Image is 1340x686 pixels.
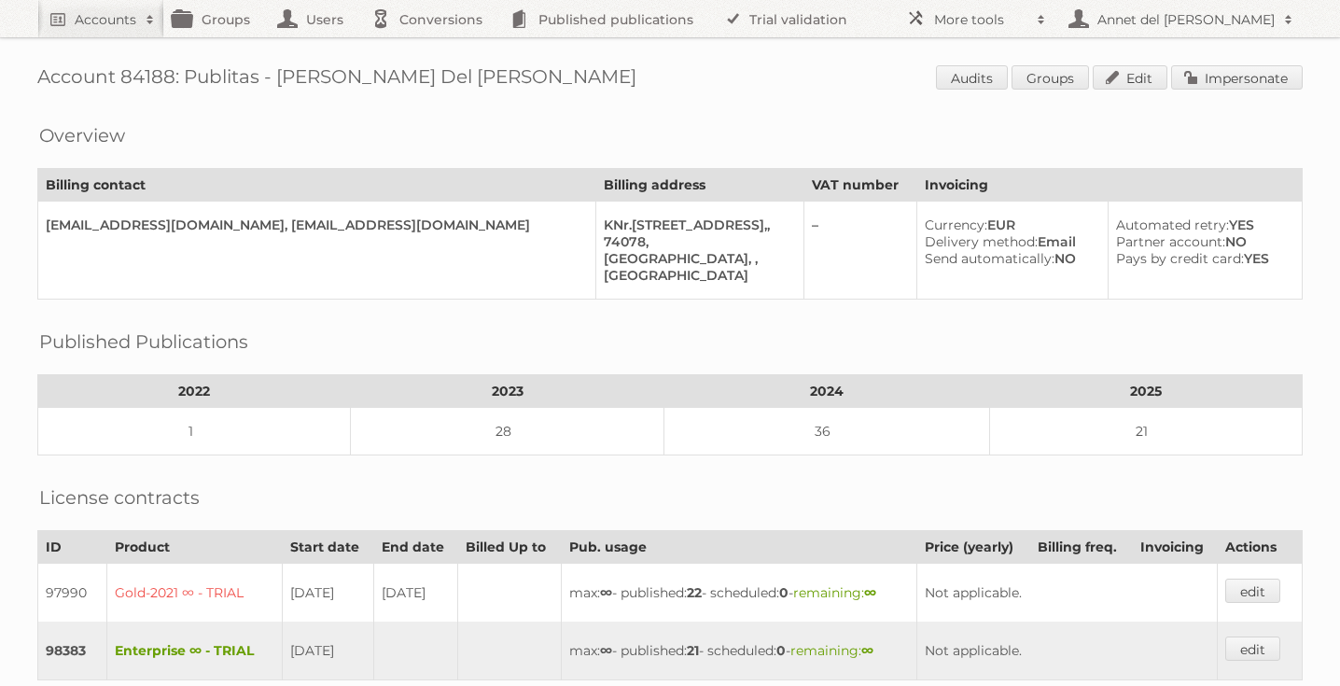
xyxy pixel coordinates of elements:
th: 2022 [38,375,351,408]
td: [DATE] [282,564,373,623]
th: Billing contact [38,169,596,202]
th: Product [107,531,282,564]
th: Invoicing [1132,531,1218,564]
strong: 22 [687,584,702,601]
td: max: - published: - scheduled: - [562,564,917,623]
strong: ∞ [864,584,876,601]
a: Groups [1012,65,1089,90]
td: 36 [663,408,989,455]
div: [GEOGRAPHIC_DATA], , [604,250,789,267]
a: Edit [1093,65,1167,90]
th: Pub. usage [562,531,917,564]
th: Billing freq. [1030,531,1133,564]
h2: Annet del [PERSON_NAME] [1093,10,1275,29]
strong: 0 [776,642,786,659]
div: YES [1116,250,1287,267]
th: 2025 [989,375,1302,408]
td: 21 [989,408,1302,455]
span: Pays by credit card: [1116,250,1244,267]
td: 97990 [38,564,107,623]
div: Email [925,233,1094,250]
strong: ∞ [861,642,873,659]
td: 28 [351,408,663,455]
h2: Overview [39,121,125,149]
h2: Published Publications [39,328,248,356]
strong: 0 [779,584,789,601]
div: [GEOGRAPHIC_DATA] [604,267,789,284]
span: remaining: [790,642,873,659]
div: YES [1116,217,1287,233]
td: [DATE] [373,564,457,623]
span: Currency: [925,217,987,233]
span: Partner account: [1116,233,1225,250]
th: Actions [1218,531,1303,564]
td: 1 [38,408,351,455]
a: Audits [936,65,1008,90]
h2: License contracts [39,483,200,511]
div: NO [1116,233,1287,250]
strong: ∞ [600,584,612,601]
th: 2023 [351,375,663,408]
div: EUR [925,217,1094,233]
div: [EMAIL_ADDRESS][DOMAIN_NAME], [EMAIL_ADDRESS][DOMAIN_NAME] [46,217,580,233]
td: – [803,202,916,300]
div: KNr.[STREET_ADDRESS],, [604,217,789,233]
td: Not applicable. [917,622,1218,680]
td: Enterprise ∞ - TRIAL [107,622,282,680]
td: Not applicable. [917,564,1218,623]
h1: Account 84188: Publitas - [PERSON_NAME] Del [PERSON_NAME] [37,65,1303,93]
h2: More tools [934,10,1027,29]
strong: 21 [687,642,699,659]
a: edit [1225,637,1280,661]
div: NO [925,250,1094,267]
td: 98383 [38,622,107,680]
span: Delivery method: [925,233,1038,250]
th: Start date [282,531,373,564]
td: Gold-2021 ∞ - TRIAL [107,564,282,623]
th: ID [38,531,107,564]
td: max: - published: - scheduled: - [562,622,917,680]
a: edit [1225,579,1280,603]
th: End date [373,531,457,564]
th: Invoicing [916,169,1302,202]
th: Billing address [595,169,803,202]
td: [DATE] [282,622,373,680]
th: Billed Up to [458,531,562,564]
span: Automated retry: [1116,217,1229,233]
th: 2024 [663,375,989,408]
th: Price (yearly) [917,531,1030,564]
a: Impersonate [1171,65,1303,90]
h2: Accounts [75,10,136,29]
div: 74078, [604,233,789,250]
th: VAT number [803,169,916,202]
span: remaining: [793,584,876,601]
strong: ∞ [600,642,612,659]
span: Send automatically: [925,250,1054,267]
